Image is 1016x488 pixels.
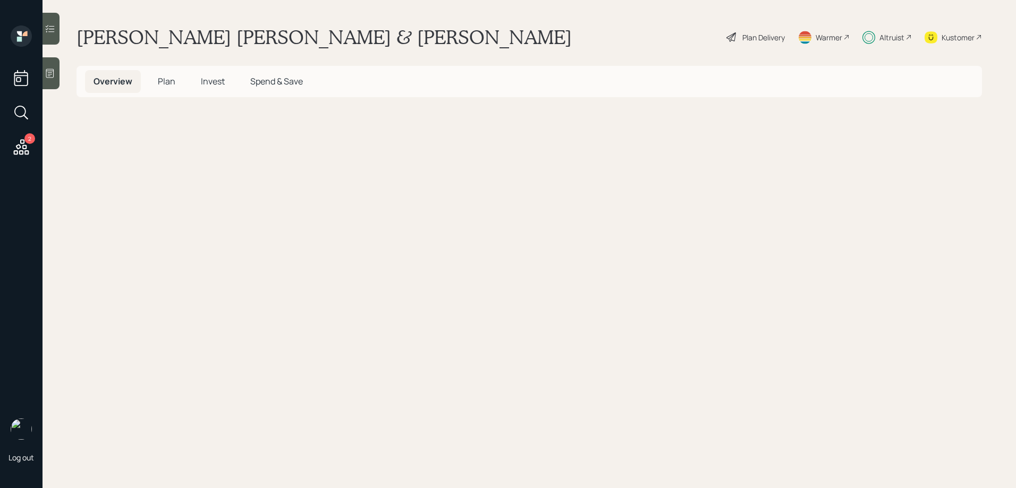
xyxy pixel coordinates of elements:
[742,32,785,43] div: Plan Delivery
[9,452,34,463] div: Log out
[158,75,175,87] span: Plan
[94,75,132,87] span: Overview
[24,133,35,144] div: 2
[942,32,975,43] div: Kustomer
[250,75,303,87] span: Spend & Save
[879,32,904,43] div: Altruist
[11,418,32,440] img: sami-boghos-headshot.png
[816,32,842,43] div: Warmer
[77,25,572,49] h1: [PERSON_NAME] [PERSON_NAME] & [PERSON_NAME]
[201,75,225,87] span: Invest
